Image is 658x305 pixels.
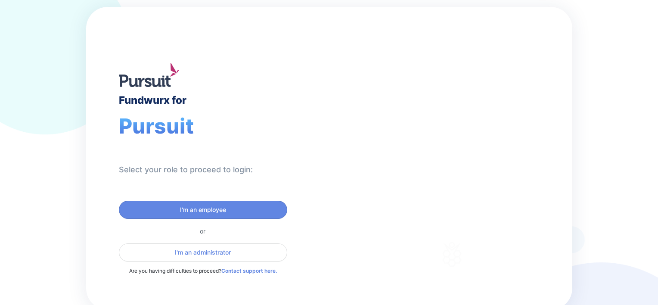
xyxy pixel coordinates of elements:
img: logo.jpg [119,63,179,87]
span: I'm an employee [180,205,226,214]
a: Contact support here. [221,268,277,274]
span: Pursuit [119,113,194,139]
div: Select your role to proceed to login: [119,165,253,175]
div: Welcome to [378,121,446,129]
div: Thank you for choosing Fundwurx as your partner in driving positive social impact! [378,171,526,195]
p: Are you having difficulties to proceed? [119,267,287,275]
span: I'm an administrator [175,248,231,257]
div: Fundwurx [378,133,477,153]
div: or [119,227,287,235]
button: I'm an administrator [119,243,287,261]
div: Fundwurx for [119,94,186,106]
button: I'm an employee [119,201,287,219]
